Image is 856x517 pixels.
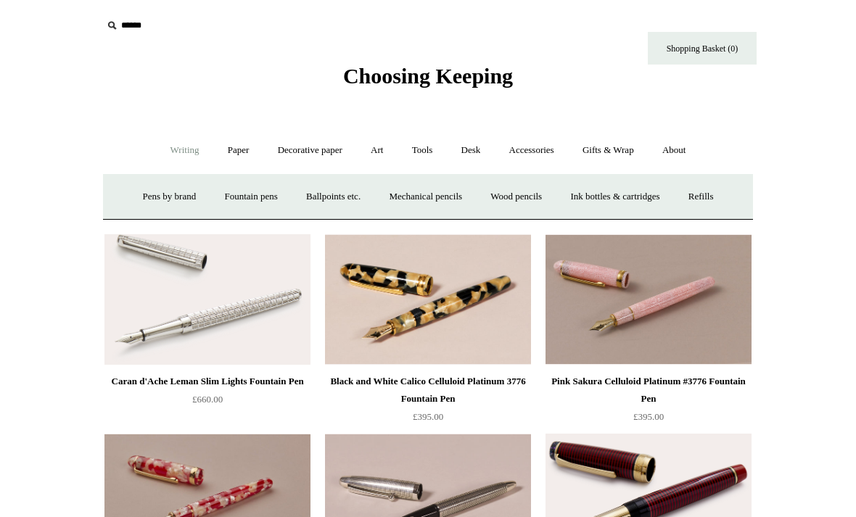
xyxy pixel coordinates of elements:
[130,178,210,216] a: Pens by brand
[546,234,752,365] img: Pink Sakura Celluloid Platinum #3776 Fountain Pen
[325,373,531,432] a: Black and White Calico Celluloid Platinum 3776 Fountain Pen £395.00
[343,75,513,86] a: Choosing Keeping
[329,373,527,408] div: Black and White Calico Celluloid Platinum 3776 Fountain Pen
[358,131,396,170] a: Art
[546,234,752,365] a: Pink Sakura Celluloid Platinum #3776 Fountain Pen Pink Sakura Celluloid Platinum #3776 Fountain Pen
[496,131,567,170] a: Accessories
[104,373,310,432] a: Caran d'Ache Leman Slim Lights Fountain Pen £660.00
[343,64,513,88] span: Choosing Keeping
[546,373,752,432] a: Pink Sakura Celluloid Platinum #3776 Fountain Pen £395.00
[569,131,647,170] a: Gifts & Wrap
[549,373,748,408] div: Pink Sakura Celluloid Platinum #3776 Fountain Pen
[265,131,355,170] a: Decorative paper
[108,373,307,390] div: Caran d'Ache Leman Slim Lights Fountain Pen
[648,32,757,65] a: Shopping Basket (0)
[448,131,494,170] a: Desk
[649,131,699,170] a: About
[192,394,223,405] span: £660.00
[211,178,290,216] a: Fountain pens
[477,178,555,216] a: Wood pencils
[104,234,310,365] img: Caran d'Ache Leman Slim Lights Fountain Pen
[557,178,672,216] a: Ink bottles & cartridges
[325,234,531,365] img: Black and White Calico Celluloid Platinum 3776 Fountain Pen
[675,178,727,216] a: Refills
[293,178,374,216] a: Ballpoints etc.
[104,234,310,365] a: Caran d'Ache Leman Slim Lights Fountain Pen Caran d'Ache Leman Slim Lights Fountain Pen
[376,178,475,216] a: Mechanical pencils
[157,131,213,170] a: Writing
[399,131,446,170] a: Tools
[633,411,664,422] span: £395.00
[413,411,443,422] span: £395.00
[215,131,263,170] a: Paper
[325,234,531,365] a: Black and White Calico Celluloid Platinum 3776 Fountain Pen Black and White Calico Celluloid Plat...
